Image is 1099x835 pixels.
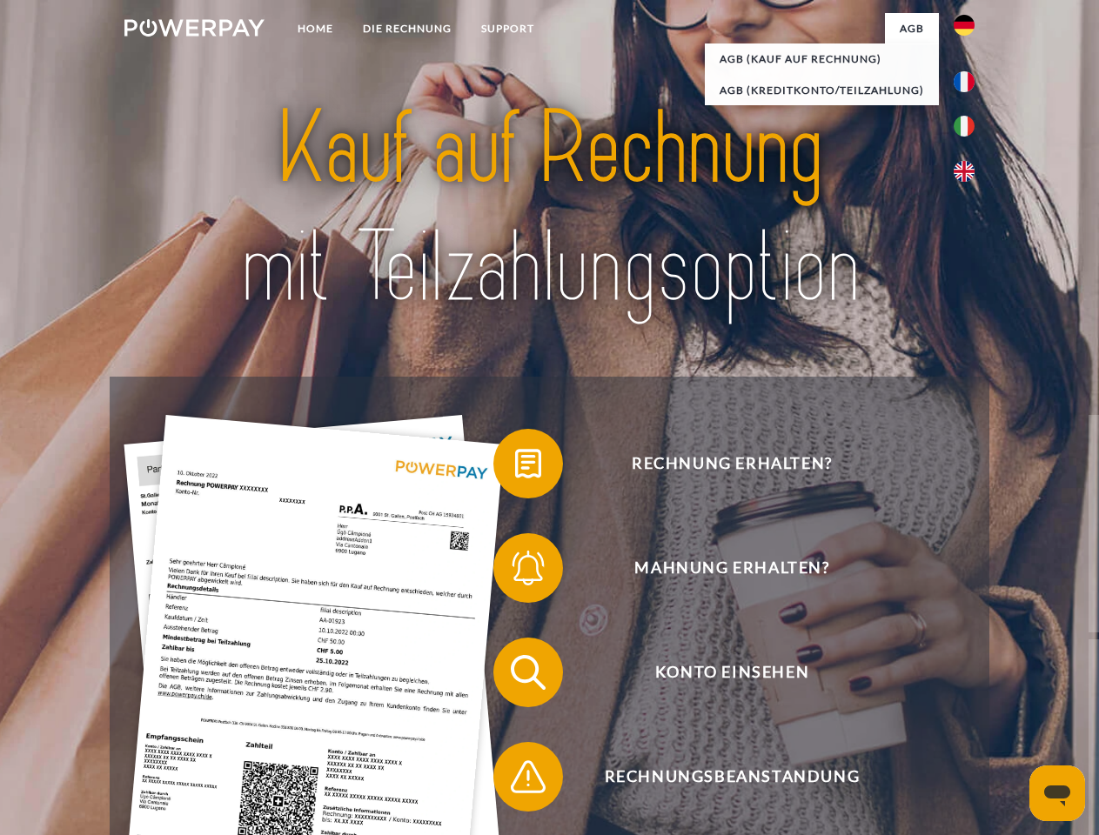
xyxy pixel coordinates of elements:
span: Mahnung erhalten? [519,533,945,603]
img: en [954,161,975,182]
span: Rechnung erhalten? [519,429,945,498]
img: it [954,116,975,137]
button: Konto einsehen [493,638,946,707]
img: qb_search.svg [506,651,550,694]
a: SUPPORT [466,13,549,44]
img: qb_bill.svg [506,442,550,485]
img: qb_warning.svg [506,755,550,798]
button: Rechnungsbeanstandung [493,742,946,812]
a: AGB (Kreditkonto/Teilzahlung) [705,75,939,106]
img: qb_bell.svg [506,546,550,590]
img: title-powerpay_de.svg [166,83,933,333]
a: DIE RECHNUNG [348,13,466,44]
img: logo-powerpay-white.svg [124,19,265,37]
span: Rechnungsbeanstandung [519,742,945,812]
a: agb [885,13,939,44]
span: Konto einsehen [519,638,945,707]
a: AGB (Kauf auf Rechnung) [705,43,939,75]
img: fr [954,71,975,92]
a: Home [283,13,348,44]
button: Mahnung erhalten? [493,533,946,603]
button: Rechnung erhalten? [493,429,946,498]
iframe: Schaltfläche zum Öffnen des Messaging-Fensters [1029,765,1085,821]
img: de [954,15,975,36]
